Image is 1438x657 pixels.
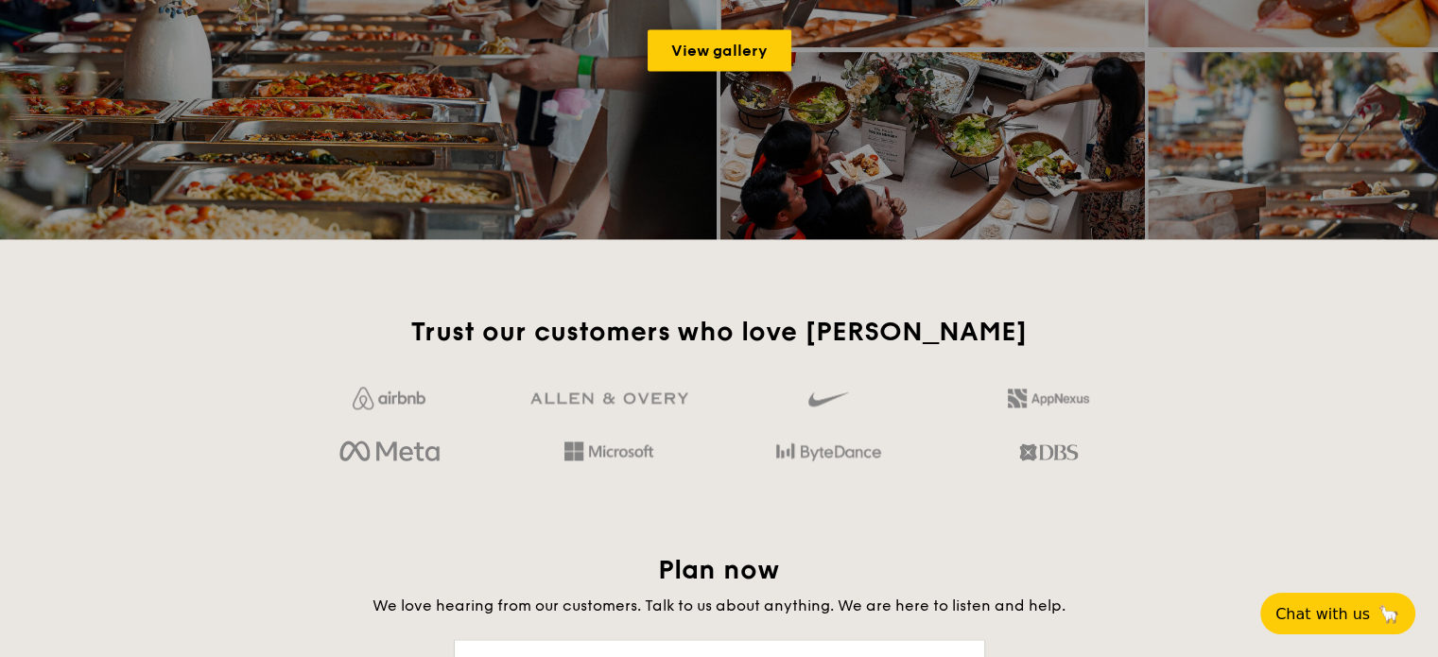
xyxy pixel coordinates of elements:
[776,436,881,468] img: bytedance.dc5c0c88.png
[1275,605,1370,623] span: Chat with us
[1019,436,1077,468] img: dbs.a5bdd427.png
[339,436,439,468] img: meta.d311700b.png
[648,29,791,71] a: View gallery
[1377,603,1400,625] span: 🦙
[353,387,425,409] img: Jf4Dw0UUCKFd4aYAAAAASUVORK5CYII=
[658,554,780,586] span: Plan now
[1008,389,1089,407] img: 2L6uqdT+6BmeAFDfWP11wfMG223fXktMZIL+i+lTG25h0NjUBKOYhdW2Kn6T+C0Q7bASH2i+1JIsIulPLIv5Ss6l0e291fRVW...
[1260,593,1415,634] button: Chat with us🦙
[564,441,653,460] img: Hd4TfVa7bNwuIo1gAAAAASUVORK5CYII=
[530,392,688,405] img: GRg3jHAAAAABJRU5ErkJggg==
[372,596,1066,614] span: We love hearing from our customers. Talk to us about anything. We are here to listen and help.
[287,315,1151,349] h2: Trust our customers who love [PERSON_NAME]
[808,383,848,415] img: gdlseuq06himwAAAABJRU5ErkJggg==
